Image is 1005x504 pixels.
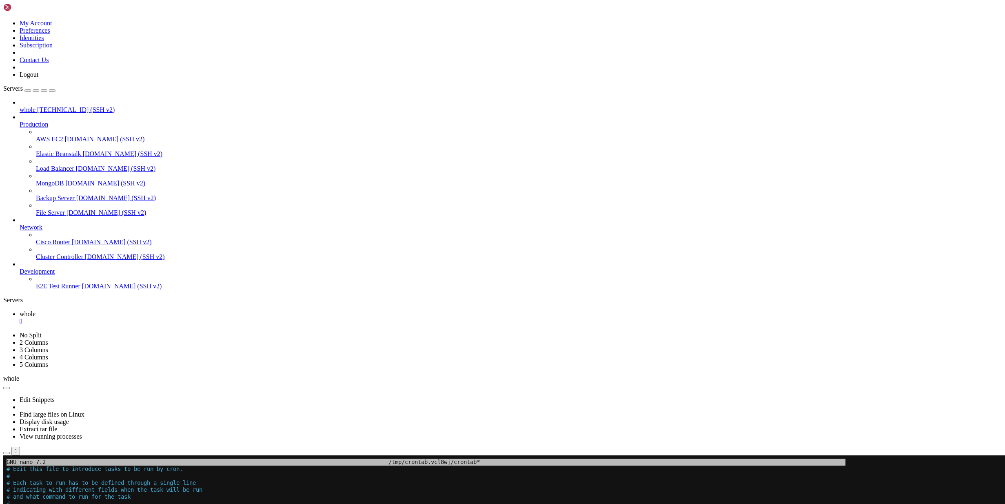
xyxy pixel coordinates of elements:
span: ^A [362,434,369,441]
a: Subscription [20,42,53,49]
span: ^W [59,434,65,441]
a: Development [20,268,1002,275]
span: # [3,17,7,24]
a: Cisco Router [DOMAIN_NAME] (SSH v2) [36,239,1002,246]
a: Display disk usage [20,418,69,425]
a: My Account [20,20,52,27]
a: Extract tar file [20,426,57,433]
span: whole [20,310,35,317]
span: M-E [180,441,189,448]
li: AWS EC2 [DOMAIN_NAME] (SSH v2) [36,128,1002,143]
a: File Server [DOMAIN_NAME] (SSH v2) [36,209,1002,216]
a: Production [20,121,1002,128]
span: # indicating with different fields when the task will be run [3,31,199,38]
span: whole [20,106,35,113]
span: ^K [91,434,98,441]
span: ^E [349,441,356,448]
span: # Output of the crontab jobs (including errors) is sent through [3,100,209,107]
span: AWS EC2 [36,136,63,143]
span: Backup Server [36,194,75,201]
a: Contact Us [20,56,49,63]
span: # [3,156,7,163]
a: MongoDB [DOMAIN_NAME] (SSH v2) [36,180,1002,187]
span: M-A [193,434,202,441]
span: # at 5 a.m every week with: [3,128,91,135]
img: Shellngn [3,3,50,11]
div: Servers [3,297,1002,304]
span: ^▸ [313,441,320,448]
span: # [3,142,7,149]
span: # 0 5 * * 1 tar -zcf /var/backups/home.tgz /home/ [3,135,163,142]
li: MongoDB [DOMAIN_NAME] (SSH v2) [36,172,1002,187]
span: File Server [36,209,65,216]
span: [DOMAIN_NAME] (SSH v2) [82,283,162,290]
a: 5 Columns [20,361,48,368]
span: ^Q [225,441,232,448]
span: ^B [307,434,313,441]
a: No Split [20,332,42,339]
span: # Edit this file to introduce tasks to be run by cron. [3,10,180,17]
span: M-Q [271,434,281,441]
span: Servers [3,85,23,92]
span: [DOMAIN_NAME] (SSH v2) [72,239,152,245]
span: ^P [382,434,388,441]
span: ^ [3,441,7,448]
span: ^\ [59,441,65,448]
span: # minute (m), hour (h), day of month (dom), month (mon), [3,59,186,65]
a: Edit Snippets [20,396,55,403]
span: [DOMAIN_NAME] (SSH v2) [76,194,156,201]
span: ^J [111,441,118,448]
a: Identities [20,34,44,41]
a:  [20,318,1002,325]
span: M-6 [202,441,212,448]
a: 4 Columns [20,354,48,361]
li: Elastic Beanstalk [DOMAIN_NAME] (SSH v2) [36,143,1002,158]
span: # [3,73,7,79]
a: 3 Columns [20,346,48,353]
a: Backup Server [DOMAIN_NAME] (SSH v2) [36,194,1002,202]
a: Servers [3,85,55,92]
span: # and day of week (dow) or use '*' in these fields (for 'any'). [3,66,209,72]
li: Cluster Controller [DOMAIN_NAME] (SSH v2) [36,246,1002,261]
span: X [7,441,10,448]
x-row: Help Write Out Where Is Cut Execute Location Undo Set Mark To Bracket Previous Back Prev Word Hom... [3,434,899,441]
span: ^O [23,434,29,441]
span: [DOMAIN_NAME] (SSH v2) [83,150,163,157]
span: Production [20,121,48,128]
li: whole [TECHNICAL_ID] (SSH v2) [20,99,1002,114]
span: ^U [88,441,95,448]
span: # m h dom mon dow command [3,163,95,169]
li: Development [20,261,1002,290]
li: File Server [DOMAIN_NAME] (SSH v2) [36,202,1002,216]
span: # [PERSON_NAME]'s notion of time and timezones. [3,87,157,93]
a: Load Balancer [DOMAIN_NAME] (SSH v2) [36,165,1002,172]
span: Development [20,268,55,275]
a: Network [20,224,1002,231]
a: Logout [20,71,38,78]
span: # [3,45,7,51]
span: # Notice that tasks will be started based on the cron's system [3,80,206,86]
span: Elastic Beanstalk [36,150,81,157]
span: MongoDB [36,180,64,187]
a: Preferences [20,27,50,34]
span: # and what command to run for the task [3,38,127,45]
li: Load Balancer [DOMAIN_NAME] (SSH v2) [36,158,1002,172]
span: ^C [137,434,144,441]
div:  [15,448,17,454]
span: [DOMAIN_NAME] (SSH v2) [65,180,145,187]
span: [DOMAIN_NAME] (SSH v2) [67,209,146,216]
span: [DOMAIN_NAME] (SSH v2) [76,165,156,172]
span: [DOMAIN_NAME] (SSH v2) [85,253,165,260]
span: # email to the user the crontab file belongs to (unless redirected). [3,107,225,114]
span: ^R [23,441,29,448]
li: Production [20,114,1002,216]
span: # For example, you can run a backup of all your user accounts [3,121,202,128]
span: ^T [108,434,114,441]
span: # [3,114,7,121]
a: View running processes [20,433,82,440]
a: Elastic Beanstalk [DOMAIN_NAME] (SSH v2) [36,150,1002,158]
span: # Each task to run has to be defined through a single line [3,24,193,31]
span: Cluster Controller [36,253,83,260]
span: [DOMAIN_NAME] (SSH v2) [65,136,145,143]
